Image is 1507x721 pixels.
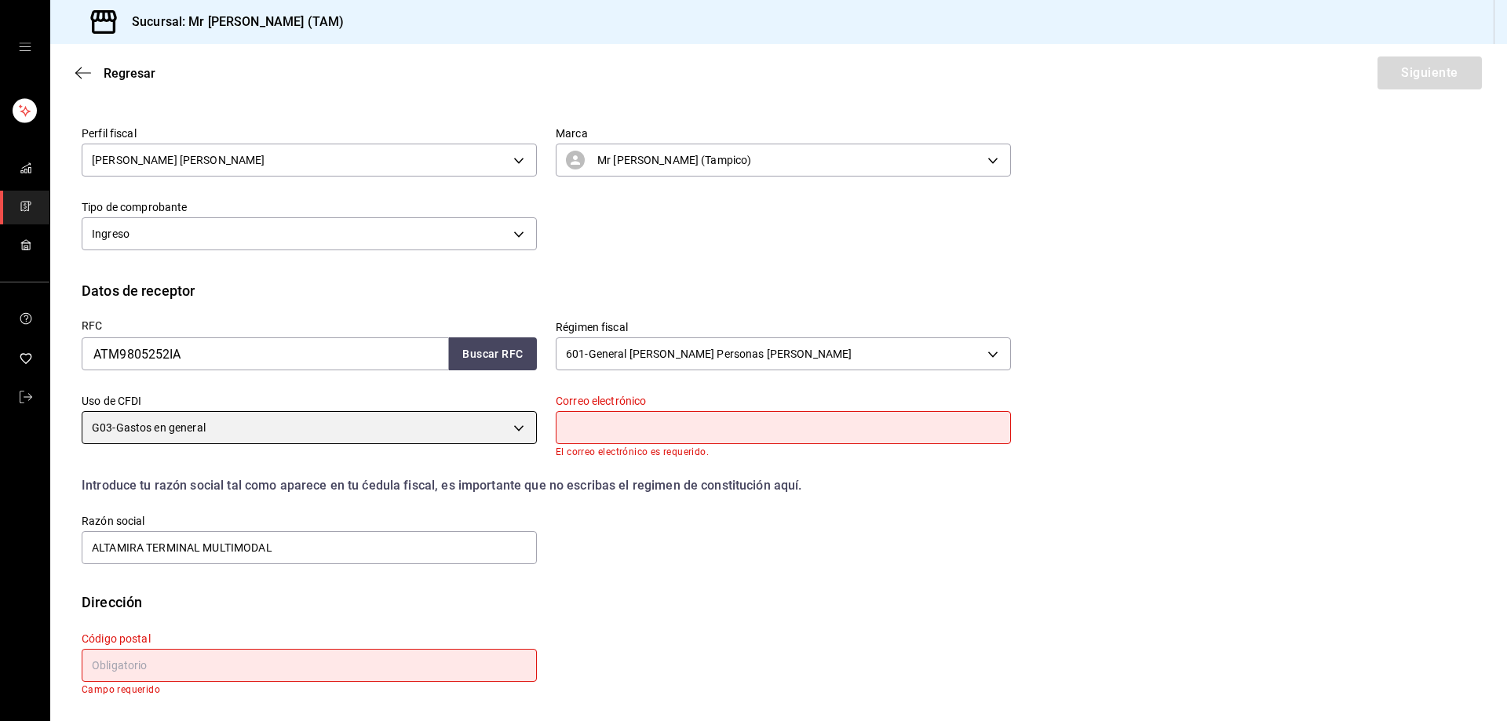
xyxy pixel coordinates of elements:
[119,13,344,31] h3: Sucursal: Mr [PERSON_NAME] (TAM)
[82,649,537,682] input: Obligatorio
[82,476,1011,495] div: Introduce tu razón social tal como aparece en tu ćedula fiscal, es importante que no escribas el ...
[92,226,130,242] span: Ingreso
[449,337,537,370] button: Buscar RFC
[82,684,537,695] p: Campo requerido
[556,446,1011,457] p: El correo electrónico es requerido.
[19,41,31,53] button: open drawer
[104,66,155,81] span: Regresar
[82,280,195,301] div: Datos de receptor
[82,144,537,177] div: [PERSON_NAME] [PERSON_NAME]
[92,420,206,435] span: G03 - Gastos en general
[82,395,537,406] label: Uso de CFDI
[82,320,537,331] label: RFC
[82,515,537,526] label: Razón social
[75,66,155,81] button: Regresar
[566,346,852,362] span: 601 - General [PERSON_NAME] Personas [PERSON_NAME]
[597,152,751,168] span: Mr [PERSON_NAME] (Tampico)
[556,395,1011,406] label: Correo electrónico
[82,202,537,213] label: Tipo de comprobante
[556,128,1011,139] label: Marca
[82,128,537,139] label: Perfil fiscal
[82,633,537,644] label: Código postal
[82,592,142,613] div: Dirección
[556,322,1011,333] label: Régimen fiscal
